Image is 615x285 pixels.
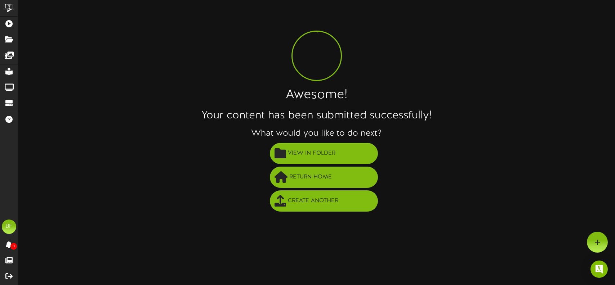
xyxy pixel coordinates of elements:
button: Return Home [270,167,378,188]
button: Create Another [270,190,378,212]
h1: Awesome! [18,88,615,103]
button: View in Folder [270,143,378,164]
h3: What would you like to do next? [18,129,615,138]
span: Create Another [286,195,340,207]
h2: Your content has been submitted successfully! [18,110,615,122]
span: 0 [10,243,17,250]
div: Open Intercom Messenger [591,261,608,278]
span: View in Folder [286,148,337,159]
span: Return Home [288,171,334,183]
div: BF [2,220,16,234]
